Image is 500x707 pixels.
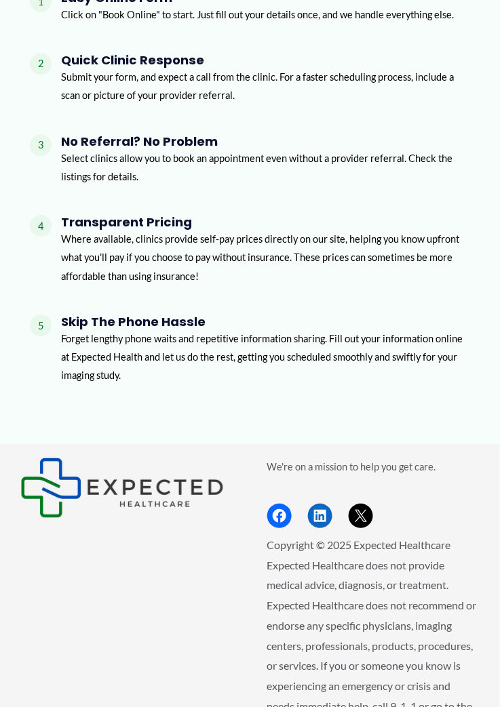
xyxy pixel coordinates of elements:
[61,68,470,105] p: Submit your form, and expect a call from the clinic. For a faster scheduling process, include a s...
[267,539,451,552] span: Copyright © 2025 Expected Healthcare
[30,54,52,75] span: 2
[61,216,470,230] h4: Transparent Pricing
[61,54,470,68] h4: Quick Clinic Response
[267,458,480,477] p: We're on a mission to help you get care.
[61,5,454,24] p: Click on "Book Online" to start. Just fill out your details once, and we handle everything else.
[61,330,470,385] p: Forget lengthy phone waits and repetitive information sharing. Fill out your information online a...
[61,315,470,330] h4: Skip the Phone Hassle
[30,216,52,237] span: 4
[61,135,470,150] h4: No Referral? No Problem
[30,135,52,157] span: 3
[20,458,224,519] img: Expected Healthcare Logo - side, dark font, small
[30,315,52,337] span: 5
[61,230,470,285] p: Where available, clinics provide self-pay prices directly on our site, helping you know upfront w...
[61,150,470,186] p: Select clinics allow you to book an appointment even without a provider referral. Check the listi...
[20,458,233,519] aside: Footer Widget 1
[267,458,480,529] aside: Footer Widget 2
